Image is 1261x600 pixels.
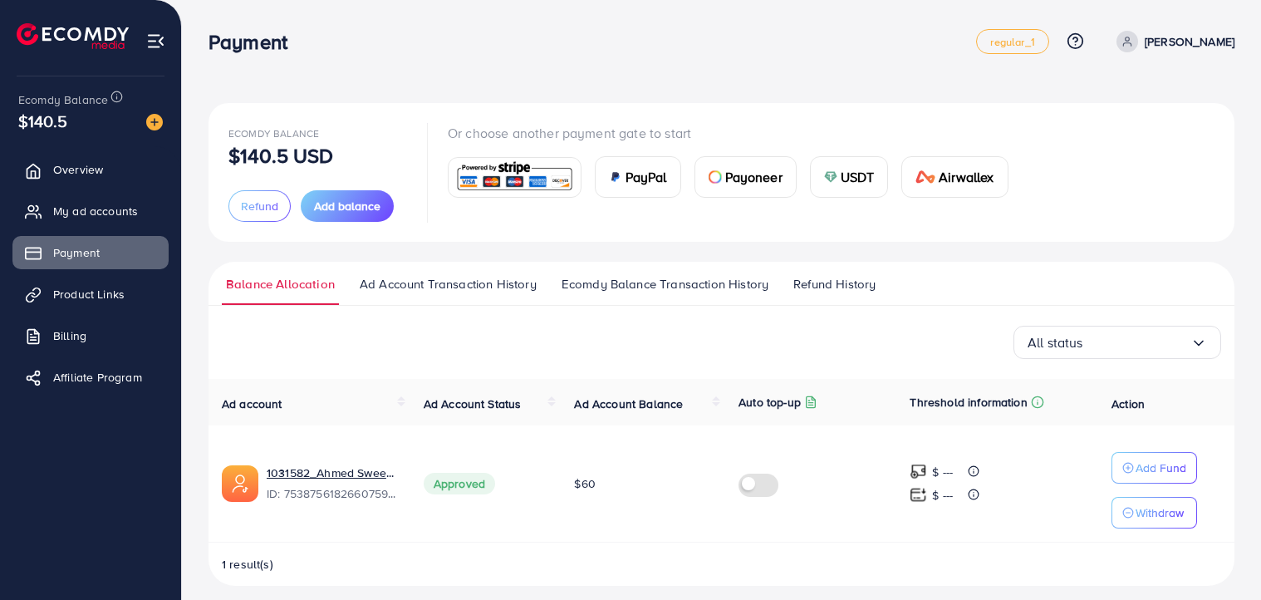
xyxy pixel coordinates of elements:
[910,392,1027,412] p: Threshold information
[939,167,994,187] span: Airwallex
[18,91,108,108] span: Ecomdy Balance
[725,167,783,187] span: Payoneer
[562,275,768,293] span: Ecomdy Balance Transaction History
[1136,458,1186,478] p: Add Fund
[932,462,953,482] p: $ ---
[12,153,169,186] a: Overview
[12,278,169,311] a: Product Links
[12,194,169,228] a: My ad accounts
[53,327,86,344] span: Billing
[738,392,801,412] p: Auto top-up
[424,396,522,412] span: Ad Account Status
[12,236,169,269] a: Payment
[146,32,165,51] img: menu
[990,37,1034,47] span: regular_1
[976,29,1048,54] a: regular_1
[228,190,291,222] button: Refund
[12,319,169,352] a: Billing
[609,170,622,184] img: card
[810,156,889,198] a: cardUSDT
[841,167,875,187] span: USDT
[53,244,100,261] span: Payment
[1111,497,1197,529] button: Withdraw
[1083,330,1190,356] input: Search for option
[146,114,163,130] img: image
[209,30,301,54] h3: Payment
[360,275,537,293] span: Ad Account Transaction History
[1145,32,1234,52] p: [PERSON_NAME]
[241,198,278,214] span: Refund
[793,275,876,293] span: Refund History
[1111,452,1197,484] button: Add Fund
[1136,503,1184,523] p: Withdraw
[910,463,927,480] img: top-up amount
[824,170,837,184] img: card
[18,109,67,133] span: $140.5
[574,396,683,412] span: Ad Account Balance
[448,123,1022,143] p: Or choose another payment gate to start
[53,369,142,386] span: Affiliate Program
[709,170,722,184] img: card
[53,286,125,302] span: Product Links
[267,465,397,481] a: 1031582_Ahmed Sweet_1755253470999
[1013,326,1221,359] div: Search for option
[448,157,581,198] a: card
[1028,330,1083,356] span: All status
[53,161,103,178] span: Overview
[314,198,380,214] span: Add balance
[12,361,169,394] a: Affiliate Program
[301,190,394,222] button: Add balance
[267,465,397,503] div: <span class='underline'>1031582_Ahmed Sweet_1755253470999</span></br>7538756182660759568
[222,465,258,502] img: ic-ads-acc.e4c84228.svg
[915,170,935,184] img: card
[1110,31,1234,52] a: [PERSON_NAME]
[424,473,495,494] span: Approved
[574,475,595,492] span: $60
[222,556,273,573] span: 1 result(s)
[267,485,397,502] span: ID: 7538756182660759568
[595,156,681,198] a: cardPayPal
[454,160,576,195] img: card
[226,275,335,293] span: Balance Allocation
[53,203,138,219] span: My ad accounts
[901,156,1008,198] a: cardAirwallex
[694,156,797,198] a: cardPayoneer
[228,145,334,165] p: $140.5 USD
[1111,396,1145,412] span: Action
[228,126,319,140] span: Ecomdy Balance
[932,485,953,505] p: $ ---
[910,486,927,504] img: top-up amount
[626,167,667,187] span: PayPal
[17,23,129,49] img: logo
[222,396,282,412] span: Ad account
